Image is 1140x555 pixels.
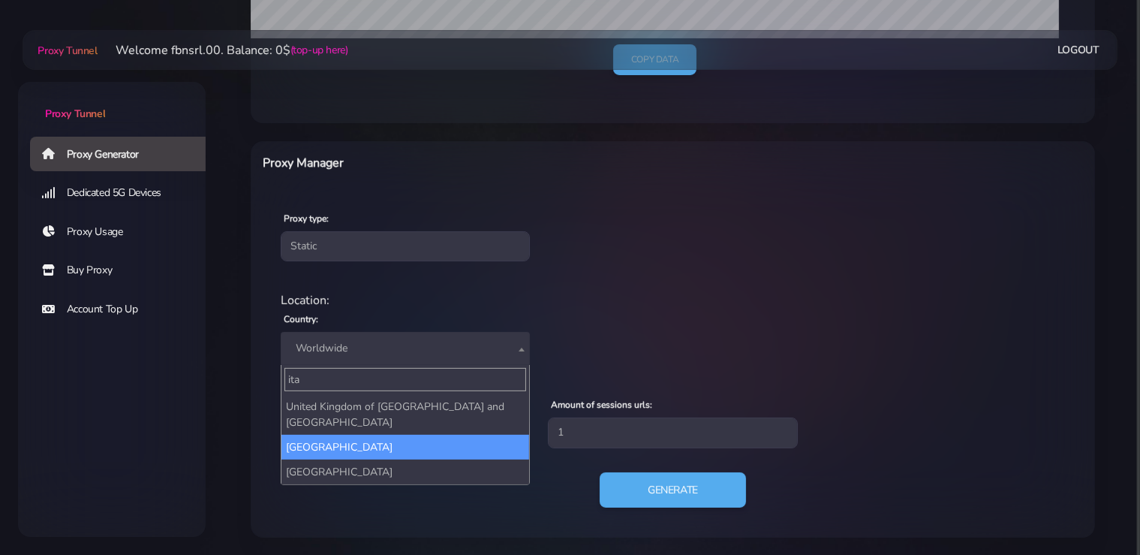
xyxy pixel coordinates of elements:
h6: Proxy Manager [263,153,734,173]
span: Proxy Tunnel [38,44,97,58]
span: Proxy Tunnel [45,107,105,121]
a: Dedicated 5G Devices [30,176,218,210]
a: Proxy Tunnel [35,38,97,62]
li: United Kingdom of [GEOGRAPHIC_DATA] and [GEOGRAPHIC_DATA] [281,394,529,435]
span: Worldwide [290,338,521,359]
a: Logout [1057,36,1099,64]
a: Proxy Generator [30,137,218,171]
label: Proxy type: [284,212,329,225]
div: Location: [272,291,1074,309]
a: (top-up here) [290,42,348,58]
div: Proxy Settings: [272,377,1074,395]
label: Country: [284,312,318,326]
input: Search [284,368,526,391]
a: Proxy Usage [30,215,218,249]
a: Account Top Up [30,292,218,327]
span: Worldwide [281,332,530,365]
iframe: Webchat Widget [1067,482,1121,536]
li: Welcome fbnsrl.00. Balance: 0$ [98,41,348,59]
a: Buy Proxy [30,253,218,288]
li: [GEOGRAPHIC_DATA] [281,435,529,460]
a: Proxy Tunnel [18,82,206,122]
li: [GEOGRAPHIC_DATA] [281,460,529,484]
button: Generate [600,472,746,508]
label: Amount of sessions urls: [551,398,652,412]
